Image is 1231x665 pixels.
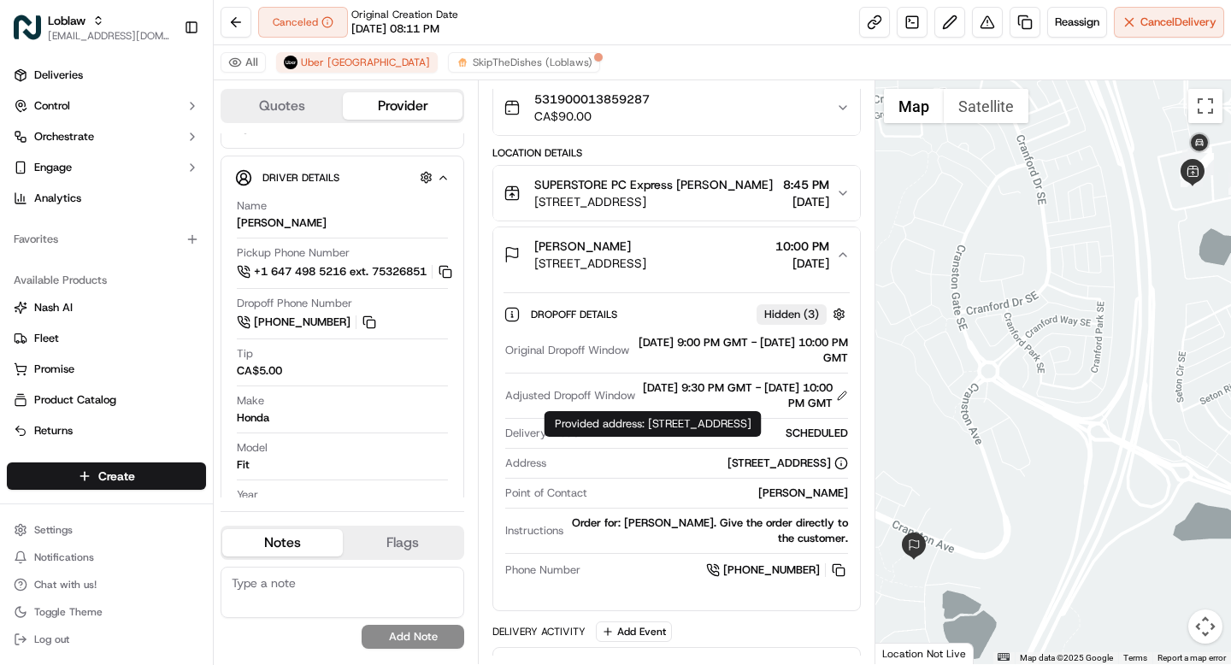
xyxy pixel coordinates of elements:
[570,515,847,546] div: Order for: [PERSON_NAME]. Give the order directly to the customer.
[237,245,350,261] span: Pickup Phone Number
[34,160,72,175] span: Engage
[14,362,199,377] a: Promise
[493,166,859,221] button: SUPERSTORE PC Express [PERSON_NAME][STREET_ADDRESS]8:45 PM[DATE]
[237,262,455,281] a: +1 647 498 5216 ext. 75326851
[448,52,600,73] button: SkipTheDishes (Loblaws)
[1185,154,1207,176] div: 33
[254,264,427,280] span: +1 647 498 5216 ext. 75326851
[505,562,580,578] span: Phone Number
[456,56,469,69] img: justeat_logo.png
[7,627,206,651] button: Log out
[505,523,563,538] span: Instructions
[17,249,44,276] img: Grace Nketiah
[534,255,646,272] span: [STREET_ADDRESS]
[7,154,206,181] button: Engage
[7,226,206,253] div: Favorites
[343,92,463,120] button: Provider
[534,91,650,108] span: 531900013859287
[764,307,819,322] span: Hidden ( 3 )
[265,219,311,239] button: See all
[1020,653,1113,662] span: Map data ©2025 Google
[757,303,850,325] button: Hidden (3)
[254,315,350,330] span: [PHONE_NUMBER]
[48,29,170,43] span: [EMAIL_ADDRESS][DOMAIN_NAME]
[505,426,579,441] span: Delivery Mode
[596,621,672,642] button: Add Event
[34,129,94,144] span: Orchestrate
[34,392,116,408] span: Product Catalog
[222,529,343,556] button: Notes
[34,68,83,83] span: Deliveries
[7,185,206,212] a: Analytics
[276,52,438,73] button: Uber [GEOGRAPHIC_DATA]
[14,423,199,438] a: Returns
[98,468,135,485] span: Create
[14,14,41,41] img: Loblaw
[34,550,94,564] span: Notifications
[505,388,635,403] span: Adjusted Dropoff Window
[237,410,269,426] div: Honda
[7,62,206,89] a: Deliveries
[7,573,206,597] button: Chat with us!
[17,295,44,322] img: Shah Alam
[162,382,274,399] span: API Documentation
[34,191,81,206] span: Analytics
[34,331,59,346] span: Fleet
[505,343,629,358] span: Original Dropoff Window
[7,600,206,624] button: Toggle Theme
[1157,653,1226,662] a: Report a map error
[237,393,264,409] span: Make
[34,523,73,537] span: Settings
[48,12,85,29] span: Loblaw
[1188,154,1210,176] div: 31
[7,7,177,48] button: LoblawLoblaw[EMAIL_ADDRESS][DOMAIN_NAME]
[77,163,280,180] div: Start new chat
[775,238,829,255] span: 10:00 PM
[783,193,829,210] span: [DATE]
[351,21,439,37] span: [DATE] 08:11 PM
[1180,157,1202,179] div: 36
[17,17,51,51] img: Nash
[17,384,31,397] div: 📗
[492,146,860,160] div: Location Details
[14,331,199,346] a: Fleet
[237,313,379,332] button: [PHONE_NUMBER]
[875,643,974,664] div: Location Not Live
[235,163,450,191] button: Driver Details
[534,176,773,193] span: SUPERSTORE PC Express [PERSON_NAME]
[783,176,829,193] span: 8:45 PM
[34,300,73,315] span: Nash AI
[7,545,206,569] button: Notifications
[7,417,206,444] button: Returns
[237,363,282,379] div: CA$5.00
[237,198,267,214] span: Name
[221,52,266,73] button: All
[258,7,348,38] button: Canceled
[53,265,138,279] span: [PERSON_NAME]
[301,56,430,69] span: Uber [GEOGRAPHIC_DATA]
[237,457,250,473] div: Fit
[34,266,48,280] img: 1736555255976-a54dd68f-1ca7-489b-9aae-adbdc363a1c4
[1188,609,1222,644] button: Map camera controls
[1192,153,1214,175] div: 38
[237,487,258,503] span: Year
[534,238,631,255] span: [PERSON_NAME]
[1181,165,1203,187] div: 2
[262,171,339,185] span: Driver Details
[7,294,206,321] button: Nash AI
[944,89,1028,123] button: Show satellite imagery
[53,311,227,325] span: [PERSON_NAME] [PERSON_NAME]
[34,98,70,114] span: Control
[34,633,69,646] span: Log out
[34,423,73,438] span: Returns
[884,89,944,123] button: Show street map
[121,423,207,437] a: Powered byPylon
[727,456,848,471] div: [STREET_ADDRESS]
[642,380,847,411] div: [DATE] 9:30 PM GMT - [DATE] 10:00 PM GMT
[7,92,206,120] button: Control
[14,300,199,315] a: Nash AI
[1182,150,1204,172] div: 8
[1123,653,1147,662] a: Terms (opens in new tab)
